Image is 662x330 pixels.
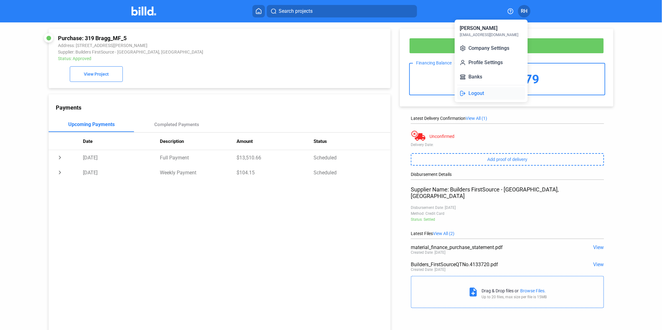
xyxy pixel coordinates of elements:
[460,32,518,38] div: [EMAIL_ADDRESS][DOMAIN_NAME]
[457,56,525,69] button: Profile Settings
[460,25,497,32] div: [PERSON_NAME]
[457,71,525,83] button: Banks
[457,42,525,54] button: Company Settings
[457,87,525,100] button: Logout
